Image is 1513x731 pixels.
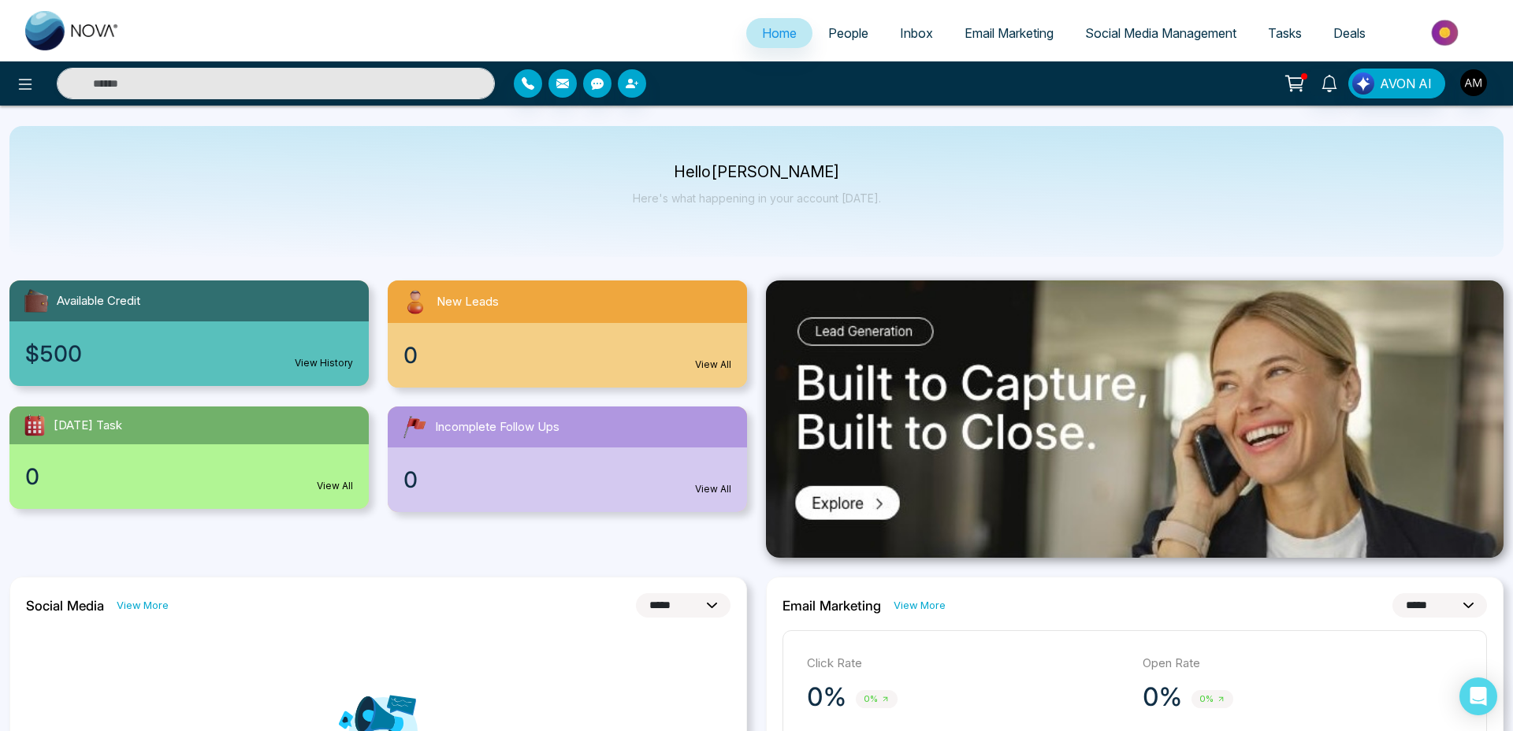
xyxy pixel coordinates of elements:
[766,280,1504,558] img: .
[1143,655,1463,673] p: Open Rate
[54,417,122,435] span: [DATE] Task
[900,25,933,41] span: Inbox
[695,358,731,372] a: View All
[856,690,898,708] span: 0%
[437,293,499,311] span: New Leads
[807,681,846,713] p: 0%
[1389,15,1504,50] img: Market-place.gif
[1333,25,1366,41] span: Deals
[25,460,39,493] span: 0
[22,413,47,438] img: todayTask.svg
[1252,18,1318,48] a: Tasks
[949,18,1069,48] a: Email Marketing
[884,18,949,48] a: Inbox
[633,165,881,179] p: Hello [PERSON_NAME]
[1348,69,1445,98] button: AVON AI
[25,11,120,50] img: Nova CRM Logo
[894,598,946,613] a: View More
[403,339,418,372] span: 0
[1460,69,1487,96] img: User Avatar
[435,418,559,436] span: Incomplete Follow Ups
[400,287,430,317] img: newLeads.svg
[378,406,756,512] a: Incomplete Follow Ups0View All
[633,191,881,205] p: Here's what happening in your account [DATE].
[26,598,104,614] h2: Social Media
[117,598,169,613] a: View More
[965,25,1054,41] span: Email Marketing
[317,479,353,493] a: View All
[762,25,797,41] span: Home
[295,356,353,370] a: View History
[1268,25,1302,41] span: Tasks
[1143,681,1182,713] p: 0%
[22,287,50,315] img: availableCredit.svg
[1191,690,1233,708] span: 0%
[400,413,429,441] img: followUps.svg
[1380,74,1432,93] span: AVON AI
[812,18,884,48] a: People
[1352,72,1374,95] img: Lead Flow
[746,18,812,48] a: Home
[57,292,140,310] span: Available Credit
[25,337,82,370] span: $500
[403,463,418,496] span: 0
[378,280,756,388] a: New Leads0View All
[807,655,1127,673] p: Click Rate
[1085,25,1236,41] span: Social Media Management
[1318,18,1381,48] a: Deals
[695,482,731,496] a: View All
[828,25,868,41] span: People
[1069,18,1252,48] a: Social Media Management
[1459,677,1497,715] div: Open Intercom Messenger
[783,598,881,614] h2: Email Marketing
